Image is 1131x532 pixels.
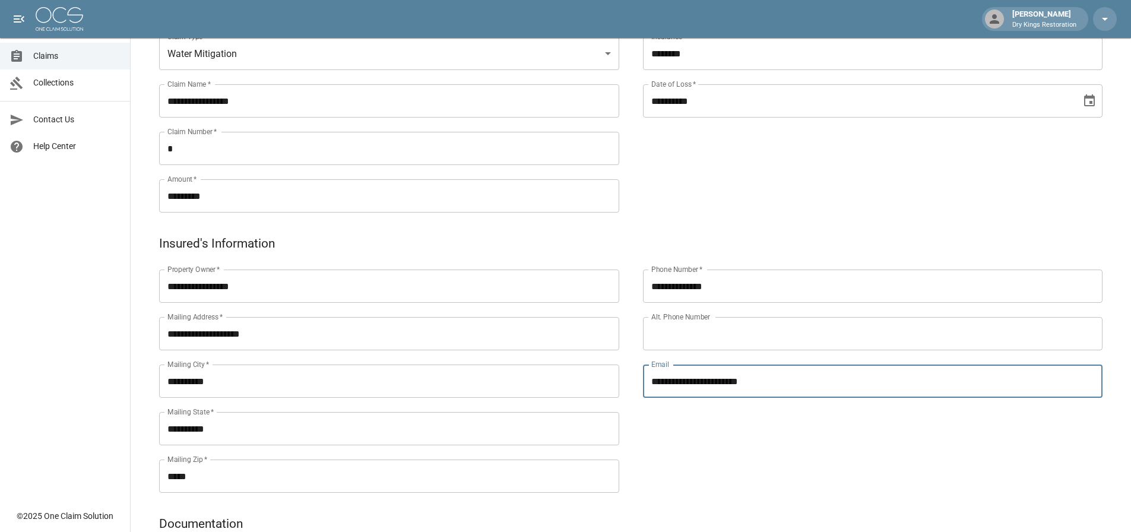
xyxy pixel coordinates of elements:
span: Claims [33,50,121,62]
p: Dry Kings Restoration [1012,20,1076,30]
label: Claim Name [167,79,211,89]
span: Help Center [33,140,121,153]
label: Phone Number [651,264,702,274]
label: Mailing Address [167,312,223,322]
label: Claim Number [167,126,217,137]
label: Alt. Phone Number [651,312,710,322]
button: Choose date, selected date is Aug 4, 2025 [1078,89,1101,113]
img: ocs-logo-white-transparent.png [36,7,83,31]
div: © 2025 One Claim Solution [17,510,113,522]
label: Mailing City [167,359,210,369]
label: Date of Loss [651,79,696,89]
label: Mailing Zip [167,454,208,464]
div: [PERSON_NAME] [1008,8,1081,30]
span: Collections [33,77,121,89]
label: Email [651,359,669,369]
label: Amount [167,174,197,184]
span: Contact Us [33,113,121,126]
button: open drawer [7,7,31,31]
label: Mailing State [167,407,214,417]
div: Water Mitigation [159,37,619,70]
label: Property Owner [167,264,220,274]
